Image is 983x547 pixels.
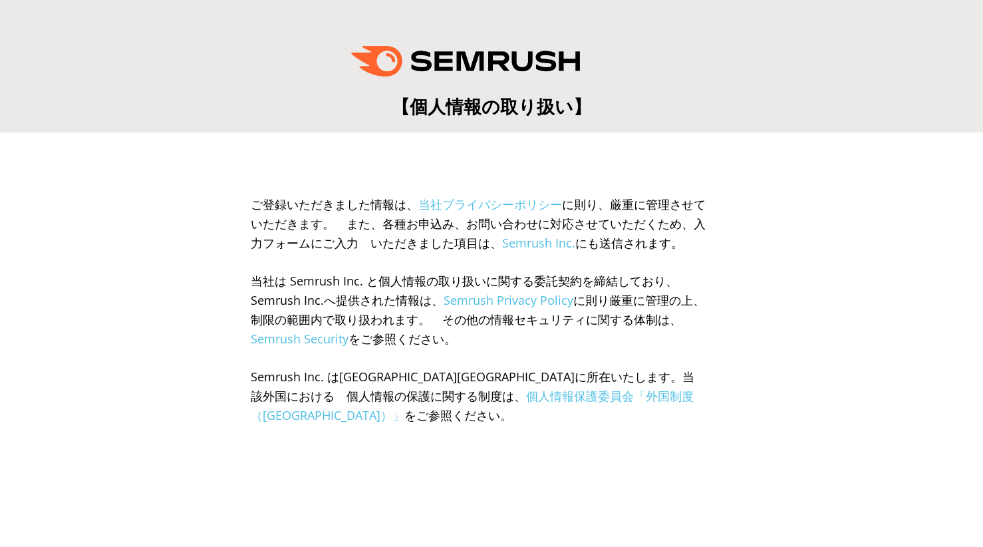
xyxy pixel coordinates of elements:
a: 当社プライバシーポリシー [418,196,562,212]
span: ご登録いただきました情報は、 に則り、厳重に管理させて いただきます。 また、各種お申込み、お問い合わせに対応させていただくため、入力フォームにご入力 いただきました項目は、 にも送信されます。 [251,196,718,251]
a: Semrush Security [251,331,349,347]
a: Semrush Privacy Policy [444,292,573,308]
span: 当社は Semrush Inc. と個人情報の取り扱いに関する委託契約を締結しており、 Semrush Inc.へ提供された情報は、 に則り厳重に管理の上、 制限の範囲内で取り扱われます。 その... [251,273,717,346]
span: Semrush Inc. は[GEOGRAPHIC_DATA][GEOGRAPHIC_DATA]に所在いたします。当該外国における 個人情報の保護に関する制度は、 をご参照ください。 [251,369,694,423]
span: 【個人情報の取り扱い】 [392,94,591,118]
a: Semrush Inc. [502,235,575,251]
